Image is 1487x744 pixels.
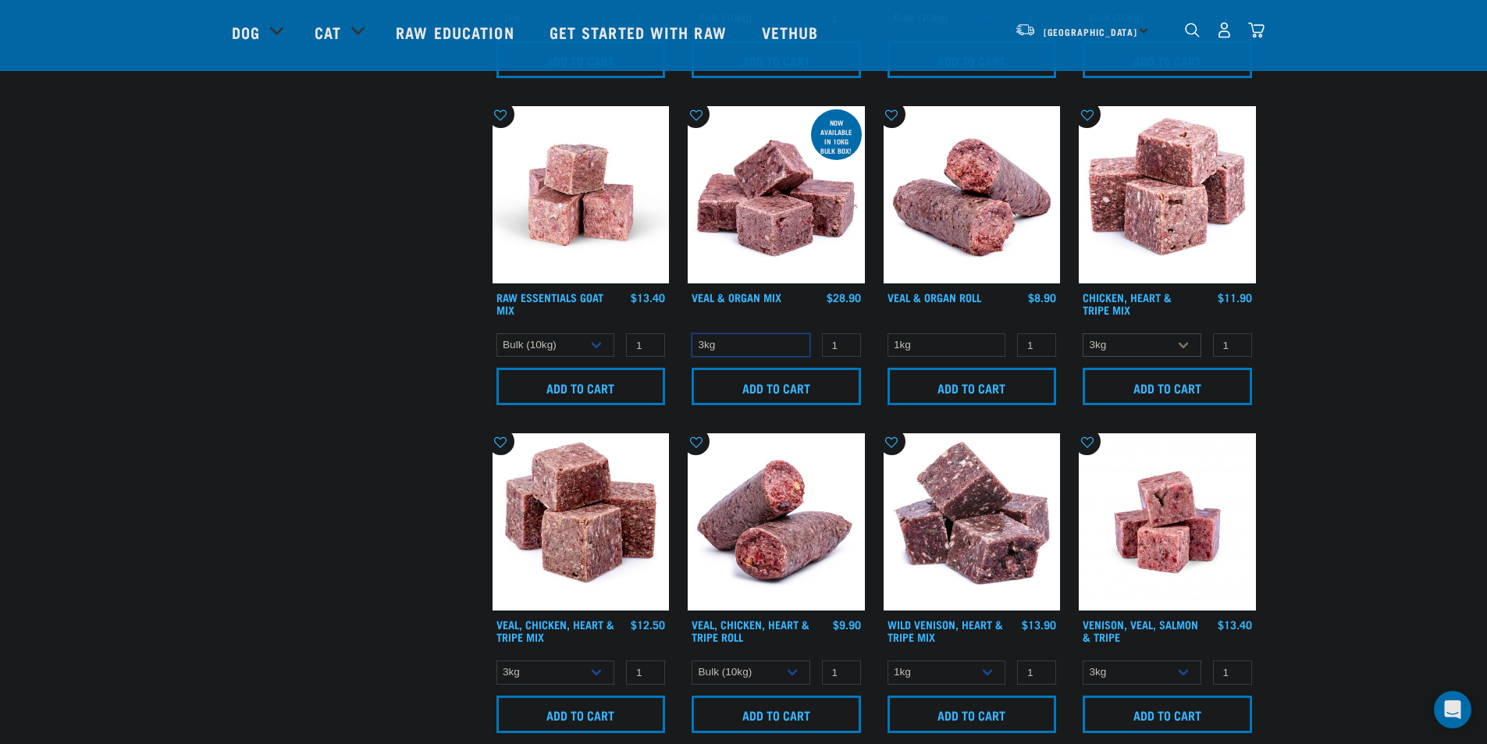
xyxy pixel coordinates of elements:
[811,111,862,162] div: now available in 10kg bulk box!
[822,333,861,358] input: 1
[496,696,666,733] input: Add to cart
[822,660,861,685] input: 1
[631,618,665,631] div: $12.50
[1218,291,1252,304] div: $11.90
[496,621,614,639] a: Veal, Chicken, Heart & Tripe Mix
[1083,696,1252,733] input: Add to cart
[1017,333,1056,358] input: 1
[1213,333,1252,358] input: 1
[1083,368,1252,405] input: Add to cart
[1079,106,1256,283] img: 1062 Chicken Heart Tripe Mix 01
[1248,22,1265,38] img: home-icon@2x.png
[1083,621,1198,639] a: Venison, Veal, Salmon & Tripe
[888,621,1003,639] a: Wild Venison, Heart & Tripe Mix
[534,1,746,63] a: Get started with Raw
[626,660,665,685] input: 1
[888,368,1057,405] input: Add to cart
[315,20,341,44] a: Cat
[888,294,981,300] a: Veal & Organ Roll
[232,20,260,44] a: Dog
[884,433,1061,611] img: 1171 Venison Heart Tripe Mix 01
[1028,291,1056,304] div: $8.90
[692,294,781,300] a: Veal & Organ Mix
[493,433,670,611] img: Veal Chicken Heart Tripe Mix 01
[1434,691,1471,728] div: Open Intercom Messenger
[746,1,838,63] a: Vethub
[827,291,861,304] div: $28.90
[1017,660,1056,685] input: 1
[1022,618,1056,631] div: $13.90
[496,368,666,405] input: Add to cart
[692,621,809,639] a: Veal, Chicken, Heart & Tripe Roll
[692,368,861,405] input: Add to cart
[1044,29,1138,34] span: [GEOGRAPHIC_DATA]
[1079,433,1256,611] img: Venison Veal Salmon Tripe 1621
[833,618,861,631] div: $9.90
[493,106,670,283] img: Goat M Ix 38448
[1015,23,1036,37] img: van-moving.png
[380,1,533,63] a: Raw Education
[688,106,865,283] img: 1158 Veal Organ Mix 01
[496,294,603,312] a: Raw Essentials Goat Mix
[1218,618,1252,631] div: $13.40
[631,291,665,304] div: $13.40
[884,106,1061,283] img: Veal Organ Mix Roll 01
[1216,22,1233,38] img: user.png
[692,696,861,733] input: Add to cart
[1185,23,1200,37] img: home-icon-1@2x.png
[888,696,1057,733] input: Add to cart
[626,333,665,358] input: 1
[1213,660,1252,685] input: 1
[1083,294,1172,312] a: Chicken, Heart & Tripe Mix
[688,433,865,611] img: 1263 Chicken Organ Roll 02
